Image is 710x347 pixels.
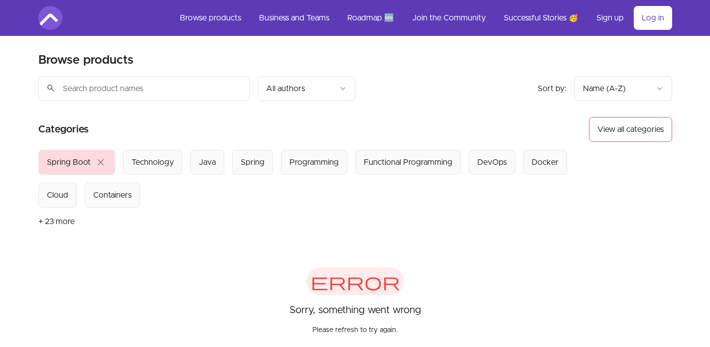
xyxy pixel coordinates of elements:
div: Spring Boot [47,156,91,168]
div: Docker [532,156,559,168]
span: search [46,81,55,95]
img: Amigoscode logo [38,6,62,30]
div: Technology [132,156,174,168]
span: error [306,267,404,295]
button: + 23 more [38,208,75,235]
a: Log in [634,6,672,30]
button: Product sort options [574,76,672,101]
a: Business and Teams [251,6,337,30]
nav: Main [172,6,672,30]
p: Sorry, something went wrong [289,303,421,317]
span: close [95,156,107,168]
div: DevOps [477,156,507,168]
input: Search product names [38,76,250,101]
button: Filter by author [258,76,355,101]
a: Join the Community [404,6,494,30]
div: Cloud [47,189,68,201]
a: Successful Stories 🥳 [496,6,586,30]
div: Containers [93,189,132,201]
a: Sign up [588,6,632,30]
div: Spring [241,156,265,168]
span: Sort by: [538,85,567,93]
div: Programming [289,156,339,168]
h2: Browse products [38,52,134,68]
p: Please refresh to try again. [312,317,398,335]
div: Java [199,156,216,168]
h2: Categories [38,117,89,142]
a: Roadmap 🆕 [339,6,402,30]
div: Functional Programming [364,156,452,168]
a: Browse products [172,6,249,30]
button: View all categories [589,117,672,142]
